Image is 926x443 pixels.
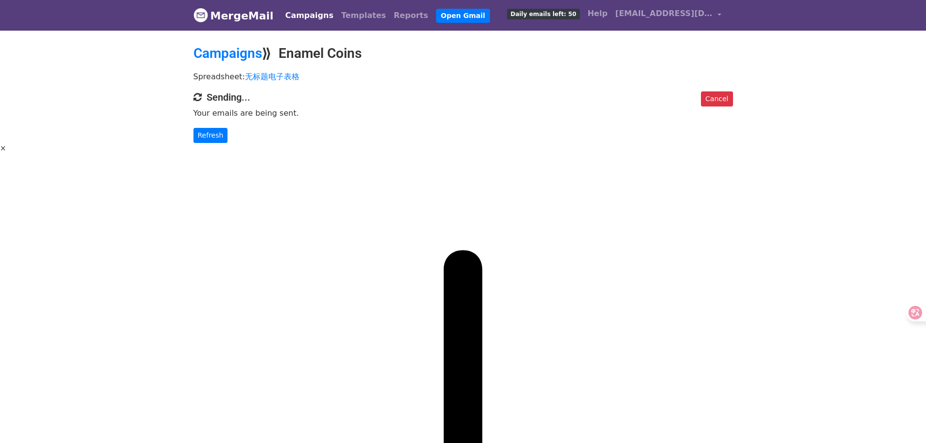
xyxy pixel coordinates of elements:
[507,9,579,19] span: Daily emails left: 50
[612,4,725,27] a: [EMAIL_ADDRESS][DOMAIN_NAME]
[390,6,432,25] a: Reports
[436,9,490,23] a: Open Gmail
[503,4,583,23] a: Daily emails left: 50
[193,8,208,22] img: MergeMail logo
[193,108,733,118] p: Your emails are being sent.
[193,128,228,143] a: Refresh
[701,91,733,106] a: Cancel
[193,45,262,61] a: Campaigns
[584,4,612,23] a: Help
[193,5,274,26] a: MergeMail
[281,6,337,25] a: Campaigns
[337,6,390,25] a: Templates
[193,71,733,82] p: Spreadsheet:
[245,72,299,81] a: 无标题电子表格
[193,45,733,62] h2: ⟫ Enamel Coins
[193,91,733,103] h4: Sending...
[615,8,713,19] span: [EMAIL_ADDRESS][DOMAIN_NAME]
